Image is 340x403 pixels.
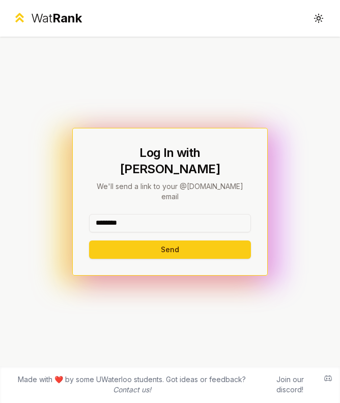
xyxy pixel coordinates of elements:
div: Wat [31,10,82,26]
span: Rank [52,11,82,25]
a: Contact us! [113,385,151,394]
a: WatRank [12,10,82,26]
span: Made with ❤️ by some UWaterloo students. Got ideas or feedback? [8,374,256,395]
h1: Log In with [PERSON_NAME] [89,145,251,177]
button: Send [89,240,251,259]
p: We'll send a link to your @[DOMAIN_NAME] email [89,181,251,202]
div: Join our discord! [264,374,316,395]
